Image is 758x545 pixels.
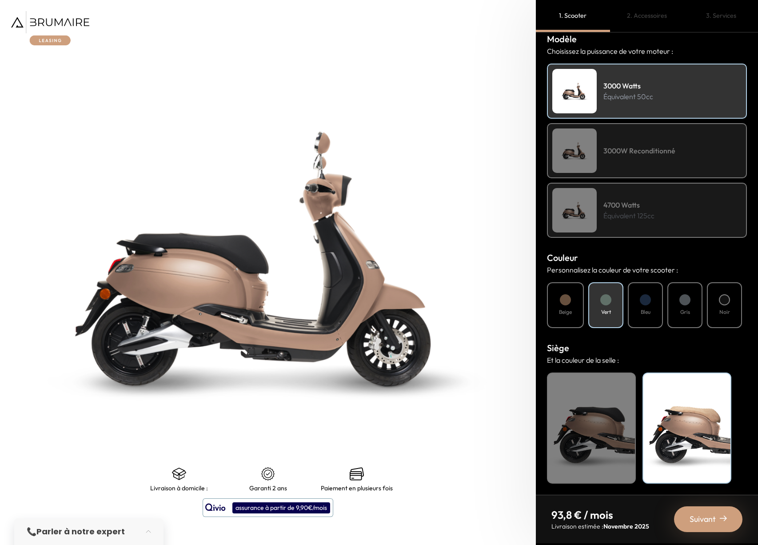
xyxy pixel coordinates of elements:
p: Équivalent 50cc [603,91,653,102]
img: Scooter Leasing [552,188,597,232]
p: Livraison estimée : [551,522,649,531]
p: Et la couleur de la selle : [547,355,747,365]
img: credit-cards.png [350,467,364,481]
h4: Noir [719,308,730,316]
h4: Gris [680,308,690,316]
h4: 4700 Watts [603,200,654,210]
p: Livraison à domicile : [150,485,208,492]
p: Équivalent 125cc [603,210,654,221]
img: Scooter Leasing [552,69,597,113]
h3: Siège [547,341,747,355]
p: Personnalisez la couleur de votre scooter : [547,264,747,275]
p: 93,8 € / mois [551,508,649,522]
h4: Vert [601,308,611,316]
h4: 3000 Watts [603,80,653,91]
h3: Couleur [547,251,747,264]
button: assurance à partir de 9,90€/mois [203,498,333,517]
h4: 3000W Reconditionné [603,145,675,156]
img: Scooter Leasing [552,128,597,173]
h4: Beige [648,378,726,389]
h4: Noir [552,378,630,389]
h4: Bleu [641,308,650,316]
img: certificat-de-garantie.png [261,467,275,481]
img: right-arrow-2.png [720,515,727,522]
span: Suivant [690,513,716,525]
img: Brumaire Leasing [11,11,89,45]
p: Choisissez la puissance de votre moteur : [547,46,747,56]
p: Paiement en plusieurs fois [321,485,393,492]
h3: Modèle [547,32,747,46]
h4: Beige [559,308,572,316]
div: assurance à partir de 9,90€/mois [232,502,330,513]
span: Novembre 2025 [603,522,649,530]
p: Garanti 2 ans [249,485,287,492]
img: logo qivio [205,502,226,513]
img: shipping.png [172,467,186,481]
